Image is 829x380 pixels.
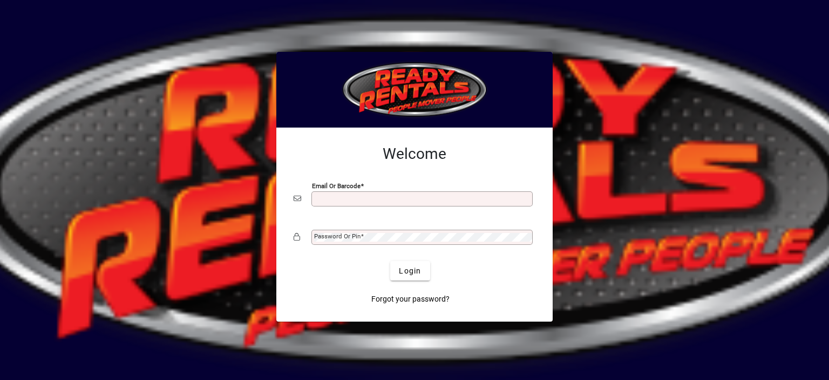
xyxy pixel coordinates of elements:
[399,265,421,277] span: Login
[371,294,450,305] span: Forgot your password?
[294,145,535,163] h2: Welcome
[314,232,361,240] mat-label: Password or Pin
[390,261,430,281] button: Login
[367,289,454,309] a: Forgot your password?
[312,182,361,190] mat-label: Email or Barcode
